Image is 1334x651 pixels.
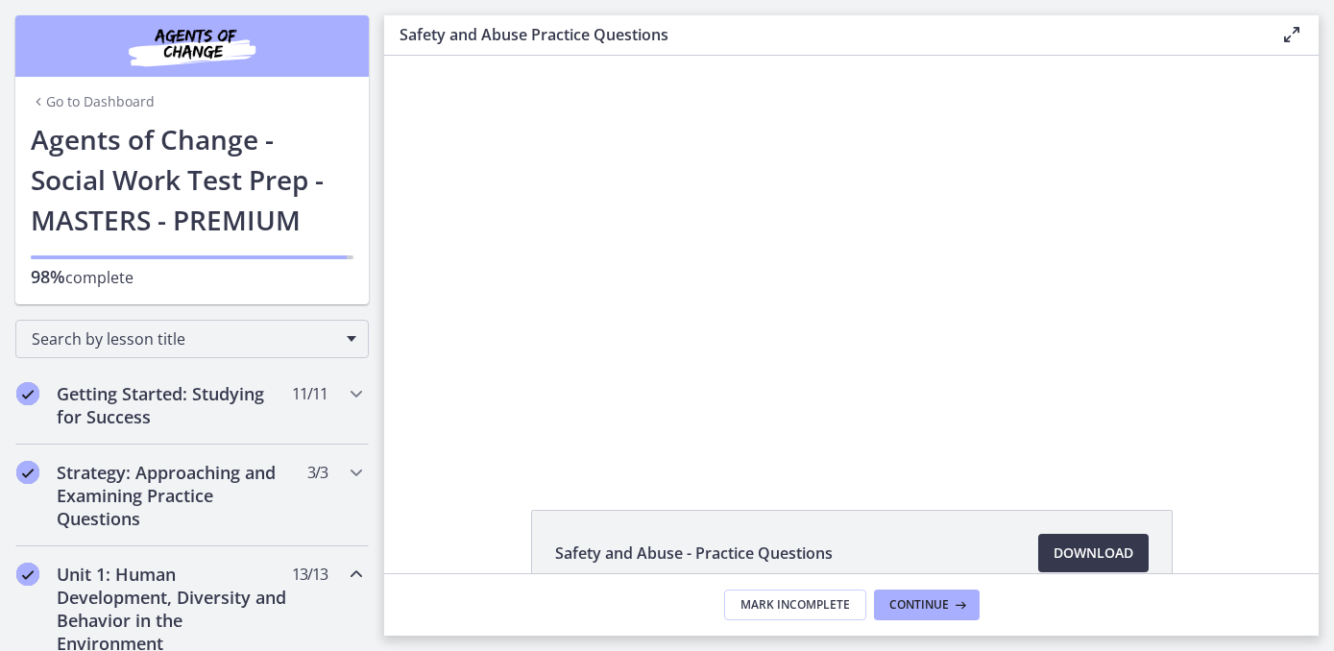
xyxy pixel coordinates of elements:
[31,92,155,111] a: Go to Dashboard
[740,597,850,613] span: Mark Incomplete
[724,590,866,620] button: Mark Incomplete
[307,461,327,484] span: 3 / 3
[292,563,327,586] span: 13 / 13
[57,461,291,530] h2: Strategy: Approaching and Examining Practice Questions
[889,597,949,613] span: Continue
[1038,534,1149,572] a: Download
[292,382,327,405] span: 11 / 11
[874,590,980,620] button: Continue
[16,382,39,405] i: Completed
[16,563,39,586] i: Completed
[384,56,1319,466] iframe: Video Lesson
[555,542,833,565] span: Safety and Abuse - Practice Questions
[16,461,39,484] i: Completed
[1054,542,1133,565] span: Download
[57,382,291,428] h2: Getting Started: Studying for Success
[400,23,1249,46] h3: Safety and Abuse Practice Questions
[31,119,353,240] h1: Agents of Change - Social Work Test Prep - MASTERS - PREMIUM
[32,328,337,350] span: Search by lesson title
[15,320,369,358] div: Search by lesson title
[31,265,65,288] span: 98%
[31,265,353,289] p: complete
[77,23,307,69] img: Agents of Change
